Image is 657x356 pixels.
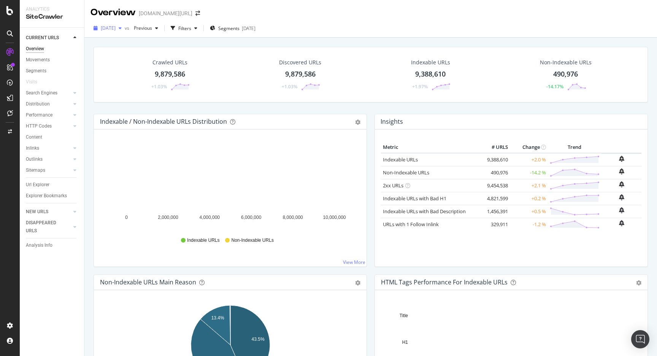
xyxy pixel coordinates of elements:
div: bell-plus [619,194,624,200]
td: 9,388,610 [479,153,510,166]
td: 490,976 [479,166,510,179]
a: Indexable URLs [383,156,418,163]
span: Non-Indexable URLs [231,237,273,244]
div: Sitemaps [26,166,45,174]
div: Overview [26,45,44,53]
text: 10,000,000 [323,215,346,220]
td: +2.0 % [510,153,548,166]
a: NEW URLS [26,208,71,216]
text: 2,000,000 [158,215,178,220]
a: Movements [26,56,79,64]
div: Filters [178,25,191,32]
a: View More [343,259,365,265]
div: 490,976 [553,69,578,79]
a: Explorer Bookmarks [26,192,79,200]
a: Inlinks [26,144,71,152]
div: HTML Tags Performance for Indexable URLs [381,278,508,286]
text: 0 [125,215,128,220]
div: [DATE] [242,25,255,32]
div: Inlinks [26,144,39,152]
div: gear [636,280,641,286]
div: bell-plus [619,168,624,174]
div: Visits [26,78,37,86]
a: Distribution [26,100,71,108]
text: 43.5% [252,337,265,342]
div: [DOMAIN_NAME][URL] [139,10,192,17]
div: 9,388,610 [415,69,446,79]
div: 9,879,586 [155,69,185,79]
div: arrow-right-arrow-left [195,11,200,16]
div: Overview [90,6,136,19]
text: Title [400,313,408,318]
a: Content [26,133,79,141]
div: Analytics [26,6,78,13]
div: bell-plus [619,156,624,162]
div: Distribution [26,100,50,108]
div: Movements [26,56,50,64]
td: -14.2 % [510,166,548,179]
td: 9,454,538 [479,179,510,192]
div: -14.17% [546,83,563,90]
span: Previous [131,25,152,31]
div: bell-plus [619,207,624,213]
a: Outlinks [26,155,71,163]
div: SiteCrawler [26,13,78,21]
button: Filters [168,22,200,34]
a: Url Explorer [26,181,79,189]
span: 2025 Aug. 25th [101,25,116,31]
div: CURRENT URLS [26,34,59,42]
button: [DATE] [90,22,125,34]
div: Non-Indexable URLs Main Reason [100,278,196,286]
div: Open Intercom Messenger [631,330,649,348]
td: -1.2 % [510,218,548,231]
div: gear [355,280,360,286]
a: Analysis Info [26,241,79,249]
th: Metric [381,142,479,153]
a: 2xx URLs [383,182,403,189]
a: Indexable URLs with Bad Description [383,208,466,215]
div: Indexable URLs [411,59,450,66]
div: Explorer Bookmarks [26,192,67,200]
h4: Insights [381,117,403,127]
div: +1.03% [282,83,297,90]
text: H1 [402,340,408,345]
div: gear [355,120,360,125]
a: Search Engines [26,89,71,97]
div: Performance [26,111,52,119]
a: Indexable URLs with Bad H1 [383,195,446,202]
svg: A chart. [100,142,360,230]
text: 4,000,000 [200,215,220,220]
div: Outlinks [26,155,43,163]
a: Non-Indexable URLs [383,169,429,176]
div: Crawled URLs [152,59,187,66]
td: 329,911 [479,218,510,231]
a: Sitemaps [26,166,71,174]
div: DISAPPEARED URLS [26,219,64,235]
th: Trend [548,142,601,153]
div: Non-Indexable URLs [540,59,592,66]
td: 4,821,599 [479,192,510,205]
span: vs [125,25,131,31]
a: Visits [26,78,45,86]
div: +1.97% [412,83,428,90]
button: Previous [131,22,161,34]
div: Analysis Info [26,241,52,249]
text: 6,000,000 [241,215,262,220]
th: Change [510,142,548,153]
a: Segments [26,67,79,75]
span: Segments [218,25,240,32]
td: 1,456,391 [479,205,510,218]
div: +1.03% [151,83,167,90]
div: 9,879,586 [285,69,316,79]
div: Segments [26,67,46,75]
a: URLs with 1 Follow Inlink [383,221,439,228]
div: Indexable / Non-Indexable URLs Distribution [100,118,227,125]
button: Segments[DATE] [207,22,259,34]
span: Indexable URLs [187,237,219,244]
th: # URLS [479,142,510,153]
td: +2.1 % [510,179,548,192]
a: Performance [26,111,71,119]
a: Overview [26,45,79,53]
a: DISAPPEARED URLS [26,219,71,235]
